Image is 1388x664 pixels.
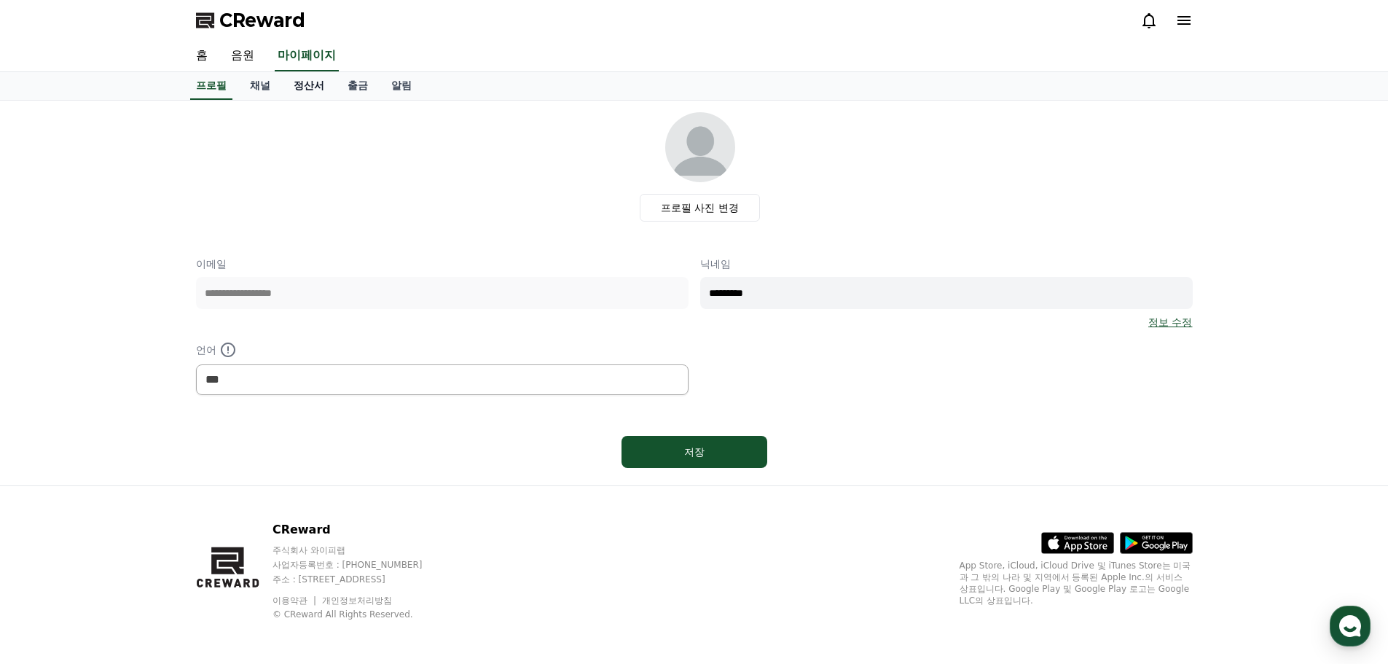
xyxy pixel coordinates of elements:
button: 저장 [622,436,767,468]
a: 채널 [238,72,282,100]
p: CReward [272,521,450,539]
a: 프로필 [190,72,232,100]
a: 마이페이지 [275,41,339,71]
a: 대화 [96,462,188,499]
span: 홈 [46,484,55,496]
p: 이메일 [196,257,689,271]
a: 알림 [380,72,423,100]
label: 프로필 사진 변경 [640,194,760,222]
a: 홈 [184,41,219,71]
a: 설정 [188,462,280,499]
p: 사업자등록번호 : [PHONE_NUMBER] [272,559,450,571]
span: 대화 [133,485,151,496]
p: 닉네임 [700,257,1193,271]
p: 주소 : [STREET_ADDRESS] [272,574,450,585]
a: 이용약관 [272,595,318,606]
a: 정산서 [282,72,336,100]
a: 음원 [219,41,266,71]
a: 개인정보처리방침 [322,595,392,606]
a: CReward [196,9,305,32]
a: 출금 [336,72,380,100]
a: 홈 [4,462,96,499]
a: 정보 수정 [1148,315,1192,329]
p: 주식회사 와이피랩 [272,544,450,556]
p: App Store, iCloud, iCloud Drive 및 iTunes Store는 미국과 그 밖의 나라 및 지역에서 등록된 Apple Inc.의 서비스 상표입니다. Goo... [960,560,1193,606]
p: © CReward All Rights Reserved. [272,609,450,620]
img: profile_image [665,112,735,182]
span: 설정 [225,484,243,496]
p: 언어 [196,341,689,359]
span: CReward [219,9,305,32]
div: 저장 [651,445,738,459]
